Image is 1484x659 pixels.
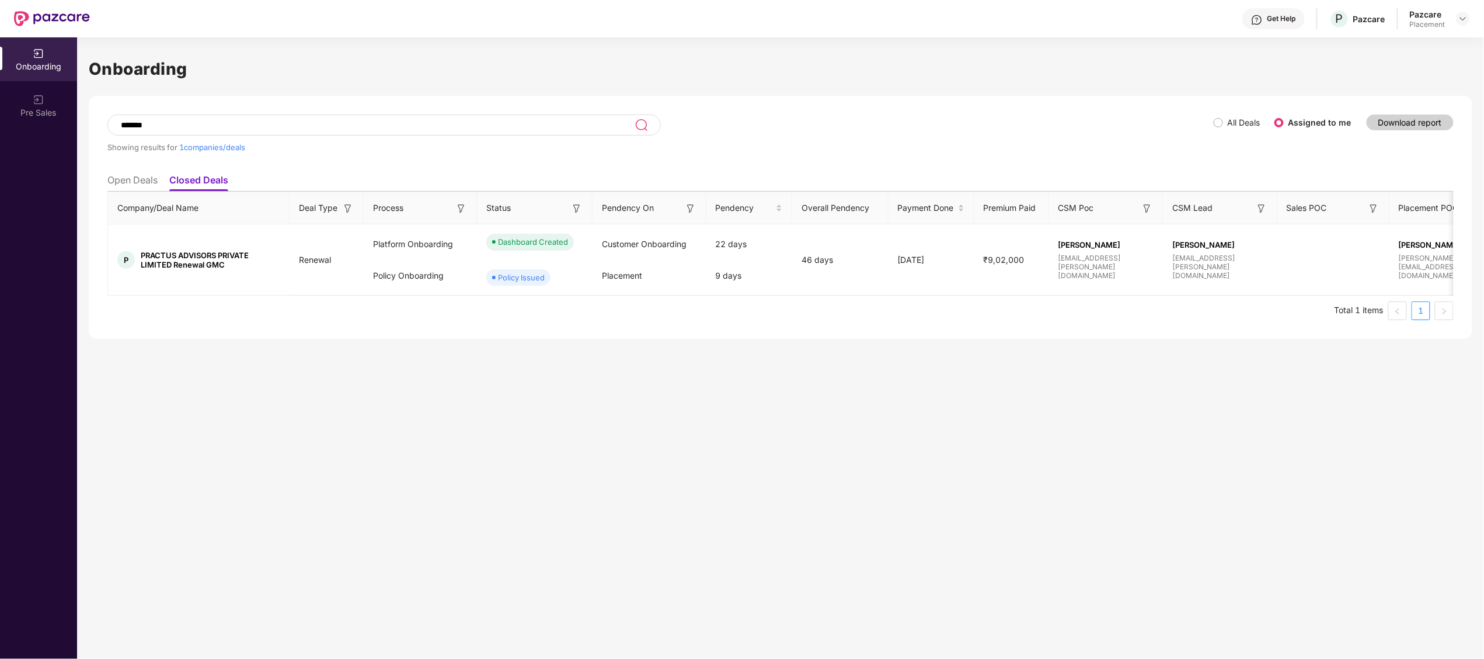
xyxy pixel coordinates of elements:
[1441,308,1448,315] span: right
[1058,240,1154,249] span: [PERSON_NAME]
[107,143,1214,152] div: Showing results for
[141,251,280,269] span: PRACTUS ADVISORS PRIVATE LIMITED Renewal GMC
[1412,301,1430,320] li: 1
[1336,12,1343,26] span: P
[373,202,403,214] span: Process
[706,228,792,260] div: 22 days
[1410,9,1445,20] div: Pazcare
[179,143,245,152] span: 1 companies/deals
[716,202,774,214] span: Pendency
[1368,203,1380,214] img: svg+xml;base64,PHN2ZyB3aWR0aD0iMTYiIGhlaWdodD0iMTYiIHZpZXdCb3g9IjAgMCAxNiAxNiIgZmlsbD0ibm9uZSIgeG...
[1388,301,1407,320] li: Previous Page
[1412,302,1430,320] a: 1
[1288,117,1351,127] label: Assigned to me
[1367,115,1454,130] button: Download report
[498,272,545,283] div: Policy Issued
[898,202,956,214] span: Payment Done
[14,11,90,26] img: New Pazcare Logo
[685,203,696,214] img: svg+xml;base64,PHN2ZyB3aWR0aD0iMTYiIGhlaWdodD0iMTYiIHZpZXdCb3g9IjAgMCAxNiAxNiIgZmlsbD0ibm9uZSIgeG...
[107,174,158,191] li: Open Deals
[1353,13,1385,25] div: Pazcare
[1388,301,1407,320] button: left
[299,202,337,214] span: Deal Type
[1172,240,1268,249] span: [PERSON_NAME]
[1394,308,1401,315] span: left
[33,48,44,60] img: svg+xml;base64,PHN2ZyB3aWR0aD0iMjAiIGhlaWdodD0iMjAiIHZpZXdCb3g9IjAgMCAyMCAyMCIgZmlsbD0ibm9uZSIgeG...
[889,192,974,224] th: Payment Done
[974,192,1049,224] th: Premium Paid
[1267,14,1296,23] div: Get Help
[364,260,476,292] div: Policy Onboarding
[364,228,476,260] div: Platform Onboarding
[486,202,511,214] span: Status
[1399,202,1459,214] span: Placement POC
[33,94,44,106] img: svg+xml;base64,PHN2ZyB3aWR0aD0iMjAiIGhlaWdodD0iMjAiIHZpZXdCb3g9IjAgMCAyMCAyMCIgZmlsbD0ibm9uZSIgeG...
[602,202,654,214] span: Pendency On
[1228,117,1260,127] label: All Deals
[455,203,467,214] img: svg+xml;base64,PHN2ZyB3aWR0aD0iMTYiIGhlaWdodD0iMTYiIHZpZXdCb3g9IjAgMCAxNiAxNiIgZmlsbD0ibm9uZSIgeG...
[342,203,354,214] img: svg+xml;base64,PHN2ZyB3aWR0aD0iMTYiIGhlaWdodD0iMTYiIHZpZXdCb3g9IjAgMCAxNiAxNiIgZmlsbD0ibm9uZSIgeG...
[1458,14,1468,23] img: svg+xml;base64,PHN2ZyBpZD0iRHJvcGRvd24tMzJ4MzIiIHhtbG5zPSJodHRwOi8vd3d3LnczLm9yZy8yMDAwL3N2ZyIgd2...
[169,174,228,191] li: Closed Deals
[602,270,642,280] span: Placement
[1058,202,1094,214] span: CSM Poc
[602,239,687,249] span: Customer Onboarding
[1335,301,1384,320] li: Total 1 items
[792,192,889,224] th: Overall Pendency
[889,254,974,266] div: [DATE]
[1172,254,1268,280] span: [EMAIL_ADDRESS][PERSON_NAME][DOMAIN_NAME]
[89,56,1472,82] h1: Onboarding
[498,236,568,248] div: Dashboard Created
[792,254,889,266] div: 46 days
[1256,203,1267,214] img: svg+xml;base64,PHN2ZyB3aWR0aD0iMTYiIGhlaWdodD0iMTYiIHZpZXdCb3g9IjAgMCAxNiAxNiIgZmlsbD0ibm9uZSIgeG...
[290,255,340,265] span: Renewal
[1287,202,1327,214] span: Sales POC
[1435,301,1454,320] button: right
[1410,20,1445,29] div: Placement
[1435,301,1454,320] li: Next Page
[1141,203,1153,214] img: svg+xml;base64,PHN2ZyB3aWR0aD0iMTYiIGhlaWdodD0iMTYiIHZpZXdCb3g9IjAgMCAxNiAxNiIgZmlsbD0ibm9uZSIgeG...
[974,255,1034,265] span: ₹9,02,000
[108,192,290,224] th: Company/Deal Name
[706,260,792,292] div: 9 days
[571,203,583,214] img: svg+xml;base64,PHN2ZyB3aWR0aD0iMTYiIGhlaWdodD0iMTYiIHZpZXdCb3g9IjAgMCAxNiAxNiIgZmlsbD0ibm9uZSIgeG...
[1058,254,1154,280] span: [EMAIL_ADDRESS][PERSON_NAME][DOMAIN_NAME]
[1251,14,1263,26] img: svg+xml;base64,PHN2ZyBpZD0iSGVscC0zMngzMiIgeG1sbnM9Imh0dHA6Ly93d3cudzMub3JnLzIwMDAvc3ZnIiB3aWR0aD...
[706,192,792,224] th: Pendency
[635,118,648,132] img: svg+xml;base64,PHN2ZyB3aWR0aD0iMjQiIGhlaWdodD0iMjUiIHZpZXdCb3g9IjAgMCAyNCAyNSIgZmlsbD0ibm9uZSIgeG...
[117,251,135,269] div: P
[1172,202,1213,214] span: CSM Lead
